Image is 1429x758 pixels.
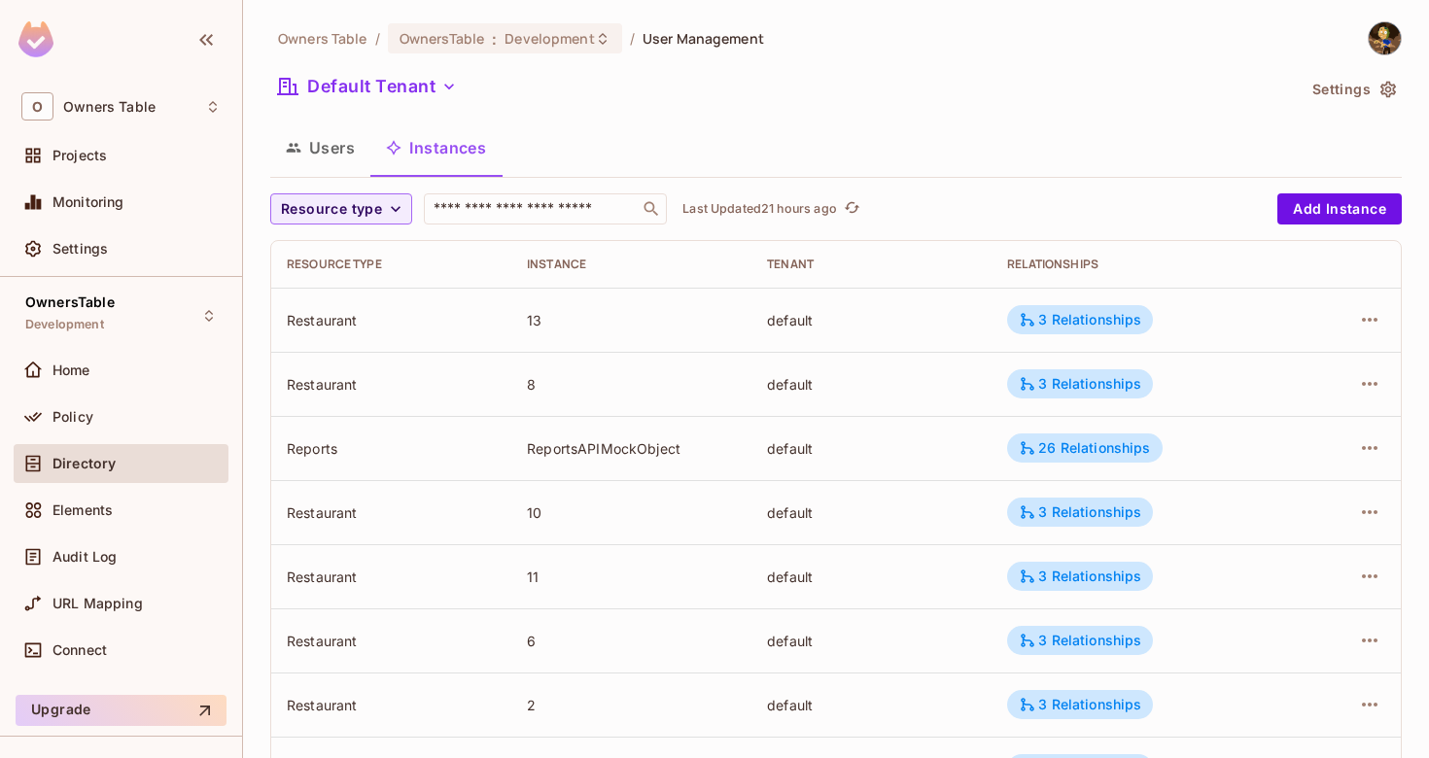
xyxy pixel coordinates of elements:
[281,197,382,222] span: Resource type
[1019,439,1150,457] div: 26 Relationships
[527,257,736,272] div: Instance
[52,409,93,425] span: Policy
[287,503,496,522] div: Restaurant
[287,568,496,586] div: Restaurant
[527,375,736,394] div: 8
[52,194,124,210] span: Monitoring
[491,31,498,47] span: :
[63,99,156,115] span: Workspace: Owners Table
[25,317,104,332] span: Development
[52,362,90,378] span: Home
[1019,696,1141,713] div: 3 Relationships
[52,596,143,611] span: URL Mapping
[16,695,227,726] button: Upgrade
[844,199,860,219] span: refresh
[21,92,53,121] span: O
[52,502,113,518] span: Elements
[643,29,764,48] span: User Management
[527,568,736,586] div: 11
[767,696,976,714] div: default
[837,197,864,221] span: Click to refresh data
[767,311,976,329] div: default
[287,696,496,714] div: Restaurant
[18,21,53,57] img: SReyMgAAAABJRU5ErkJggg==
[527,311,736,329] div: 13
[1277,193,1402,224] button: Add Instance
[767,632,976,650] div: default
[52,549,117,565] span: Audit Log
[270,193,412,224] button: Resource type
[287,257,496,272] div: Resource type
[375,29,380,48] li: /
[287,311,496,329] div: Restaurant
[527,503,736,522] div: 10
[52,241,108,257] span: Settings
[370,123,502,172] button: Instances
[767,503,976,522] div: default
[52,148,107,163] span: Projects
[682,201,837,217] p: Last Updated 21 hours ago
[270,71,465,102] button: Default Tenant
[841,197,864,221] button: refresh
[505,29,594,48] span: Development
[767,568,976,586] div: default
[1019,632,1141,649] div: 3 Relationships
[767,257,976,272] div: Tenant
[1019,311,1141,328] div: 3 Relationships
[25,294,115,310] span: OwnersTable
[287,632,496,650] div: Restaurant
[767,375,976,394] div: default
[630,29,635,48] li: /
[287,375,496,394] div: Restaurant
[767,439,976,458] div: default
[270,123,370,172] button: Users
[527,696,736,714] div: 2
[400,29,484,48] span: OwnersTable
[52,642,107,658] span: Connect
[1305,74,1402,105] button: Settings
[1019,568,1141,585] div: 3 Relationships
[1019,503,1141,521] div: 3 Relationships
[287,439,496,458] div: Reports
[1007,257,1282,272] div: Relationships
[527,439,736,458] div: ReportsAPIMockObject
[1369,22,1401,54] img: Suhas Kelkar
[1019,375,1141,393] div: 3 Relationships
[527,632,736,650] div: 6
[52,456,116,471] span: Directory
[278,29,367,48] span: the active workspace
